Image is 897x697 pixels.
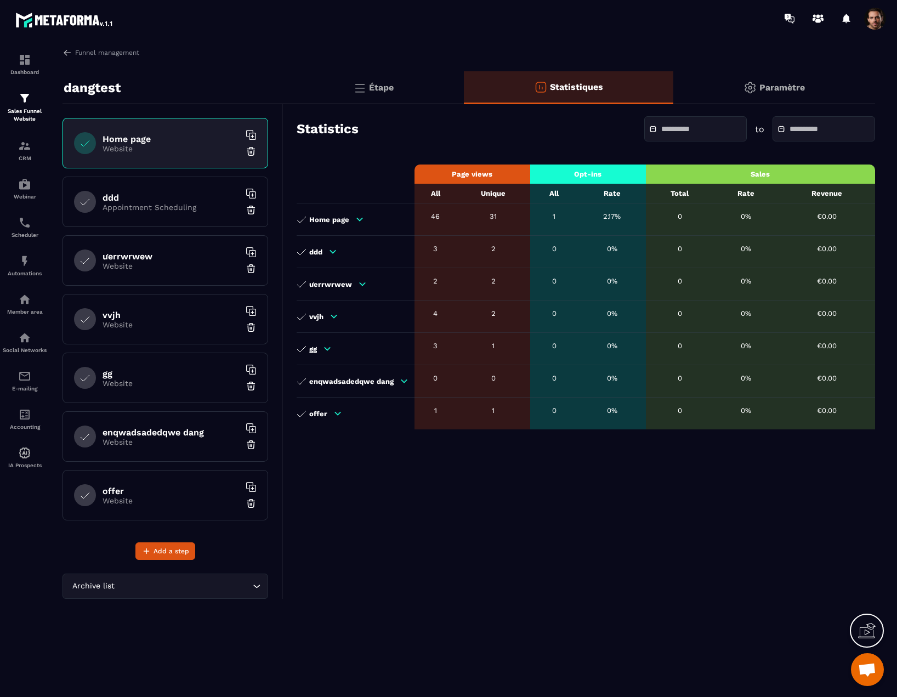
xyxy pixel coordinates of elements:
th: All [530,184,578,203]
div: 0% [719,374,773,382]
input: Search for option [117,580,250,592]
div: 1 [462,342,525,350]
div: 0% [584,245,640,253]
p: Dashboard [3,69,47,75]
img: formation [18,92,31,105]
div: 3 [420,245,451,253]
p: Sales Funnel Website [3,107,47,123]
img: trash [246,498,257,509]
a: automationsautomationsAutomations [3,246,47,285]
a: Funnel management [63,48,139,58]
div: 0% [719,309,773,318]
div: 0 [536,277,573,285]
div: 0 [651,342,708,350]
div: Open chat [851,653,884,686]
th: All [415,184,457,203]
div: 31 [462,212,525,220]
p: Accounting [3,424,47,430]
img: email [18,370,31,383]
a: social-networksocial-networkSocial Networks [3,323,47,361]
img: social-network [18,331,31,344]
p: Website [103,496,240,505]
div: €0.00 [784,374,870,382]
p: Webinar [3,194,47,200]
h6: offer [103,486,240,496]
img: trash [246,146,257,157]
img: trash [246,263,257,274]
div: 3 [420,342,451,350]
a: formationformationCRM [3,131,47,169]
p: dangtest [64,77,121,99]
a: automationsautomationsWebinar [3,169,47,208]
div: 0% [719,406,773,415]
div: 0 [651,277,708,285]
h6: ưerrwrwew [103,251,240,262]
img: trash [246,439,257,450]
img: logo [15,10,114,30]
div: 0% [584,309,640,318]
img: arrow [63,48,72,58]
a: formationformationDashboard [3,45,47,83]
div: Search for option [63,574,268,599]
p: ưerrwrwew [309,280,352,288]
p: Member area [3,309,47,315]
img: automations [18,446,31,460]
div: 2 [462,277,525,285]
th: Total [646,184,713,203]
div: 0% [584,406,640,415]
p: enqwadsadedqwe dang [309,377,394,386]
img: trash [246,205,257,216]
div: 0% [719,245,773,253]
p: Étape [369,82,394,93]
div: €0.00 [784,212,870,220]
p: Social Networks [3,347,47,353]
a: emailemailE-mailing [3,361,47,400]
div: 0 [536,309,573,318]
img: automations [18,254,31,268]
span: Add a step [154,546,189,557]
img: stats-o.f719a939.svg [534,81,547,94]
div: 0 [651,212,708,220]
p: Website [103,379,240,388]
div: 46 [420,212,451,220]
p: ddd [309,248,322,256]
div: 1 [462,406,525,415]
th: Opt-ins [530,165,646,184]
div: 0 [536,374,573,382]
a: automationsautomationsMember area [3,285,47,323]
div: 0% [584,277,640,285]
img: bars.0d591741.svg [353,81,366,94]
div: 0 [651,406,708,415]
div: €0.00 [784,406,870,415]
th: Revenue [778,184,875,203]
div: 0 [536,245,573,253]
div: 4 [420,309,451,318]
p: Automations [3,270,47,276]
div: 0% [584,342,640,350]
p: to [755,124,764,134]
div: 0 [651,374,708,382]
img: automations [18,293,31,306]
div: 0% [584,374,640,382]
p: Website [103,262,240,270]
div: €0.00 [784,245,870,253]
th: Unique [457,184,530,203]
img: automations [18,178,31,191]
div: 2 [462,309,525,318]
p: Appointment Scheduling [103,203,240,212]
img: trash [246,381,257,392]
div: €0.00 [784,309,870,318]
a: formationformationSales Funnel Website [3,83,47,131]
p: offer [309,410,327,418]
div: 2.17% [584,212,640,220]
th: Rate [713,184,778,203]
button: Add a step [135,542,195,560]
img: trash [246,322,257,333]
h6: gg [103,369,240,379]
span: Archive list [70,580,117,592]
img: accountant [18,408,31,421]
h6: Home page [103,134,240,144]
div: 0 [536,342,573,350]
div: 2 [420,277,451,285]
div: 0 [420,374,451,382]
